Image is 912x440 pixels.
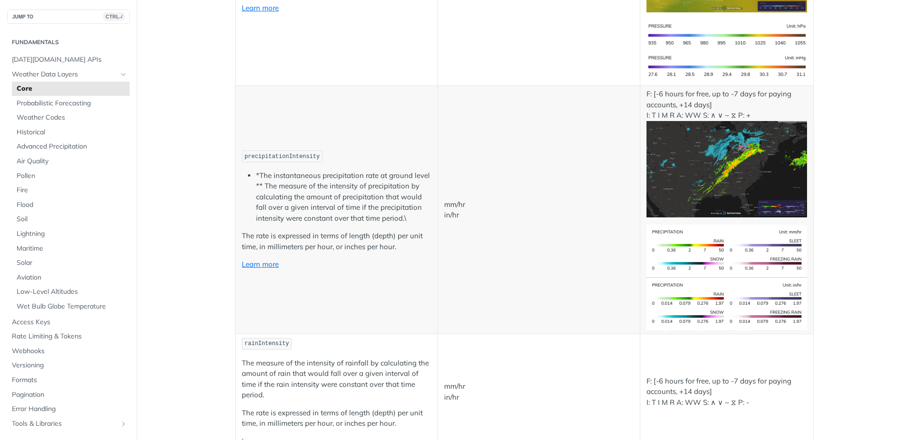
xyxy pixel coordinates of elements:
[12,404,127,414] span: Error Handling
[12,125,130,140] a: Historical
[17,84,127,94] span: Core
[120,420,127,428] button: Show subpages for Tools & Libraries
[7,38,130,47] h2: Fundamentals
[7,388,130,402] a: Pagination
[12,169,130,183] a: Pollen
[646,30,807,39] span: Expand image
[17,229,127,239] span: Lightning
[17,273,127,282] span: Aviation
[12,227,130,241] a: Lightning
[242,260,279,269] a: Learn more
[17,302,127,311] span: Wet Bulb Globe Temperature
[12,332,127,341] span: Rate Limiting & Tokens
[12,419,117,429] span: Tools & Libraries
[7,373,130,387] a: Formats
[12,256,130,270] a: Solar
[7,315,130,329] a: Access Keys
[12,346,127,356] span: Webhooks
[12,318,127,327] span: Access Keys
[646,225,807,278] img: precip-si
[646,376,807,408] p: F: [-6 hours for free, up to -7 days for paying accounts, +14 days] I: T I M R A: WW S: ∧ ∨ ~ ⧖ P: -
[7,344,130,358] a: Webhooks
[242,358,431,401] p: The measure of the intensity of rainfall by calculating the amount of rain that would fall over a...
[12,96,130,111] a: Probabilistic Forecasting
[12,285,130,299] a: Low-Level Altitudes
[7,329,130,344] a: Rate Limiting & Tokens
[7,402,130,416] a: Error Handling
[12,390,127,400] span: Pagination
[17,244,127,253] span: Maritime
[7,53,130,67] a: [DATE][DOMAIN_NAME] APIs
[12,361,127,370] span: Versioning
[17,287,127,297] span: Low-Level Altitudes
[12,242,130,256] a: Maritime
[646,19,807,51] img: pressure-si
[242,231,431,252] p: The rate is expressed in terms of length (depth) per unit time, in millimeters per hour, or inche...
[17,186,127,195] span: Fire
[12,154,130,169] a: Air Quality
[120,71,127,78] button: Hide subpages for Weather Data Layers
[12,82,130,96] a: Core
[12,140,130,154] a: Advanced Precipitation
[12,183,130,197] a: Fire
[444,199,634,221] p: mm/hr in/hr
[12,70,117,79] span: Weather Data Layers
[12,212,130,226] a: Soil
[12,271,130,285] a: Aviation
[17,171,127,181] span: Pollen
[7,358,130,373] a: Versioning
[7,67,130,82] a: Weather Data LayersHide subpages for Weather Data Layers
[12,198,130,212] a: Flood
[646,121,807,217] img: precip-si
[646,62,807,71] span: Expand image
[646,245,807,254] span: Expand image
[646,51,807,83] img: pressure-us
[256,170,431,224] li: *The instantaneous precipitation rate at ground level ** The measure of the intensity of precipit...
[17,142,127,151] span: Advanced Precipitation
[242,408,431,429] p: The rate is expressed in terms of length (depth) per unit time, in millimeters per hour, or inche...
[12,55,127,65] span: [DATE][DOMAIN_NAME] APIs
[646,278,807,331] img: precip-us
[12,375,127,385] span: Formats
[12,111,130,125] a: Weather Codes
[12,300,130,314] a: Wet Bulb Globe Temperature
[7,417,130,431] a: Tools & LibrariesShow subpages for Tools & Libraries
[17,157,127,166] span: Air Quality
[646,299,807,308] span: Expand image
[444,381,634,403] p: mm/hr in/hr
[17,113,127,122] span: Weather Codes
[17,128,127,137] span: Historical
[646,164,807,173] span: Expand image
[17,99,127,108] span: Probabilistic Forecasting
[104,13,124,20] span: CTRL-/
[242,3,279,12] a: Learn more
[17,258,127,268] span: Solar
[646,89,807,217] p: F: [-6 hours for free, up to -7 days for paying accounts, +14 days] I: T I M R A: WW S: ∧ ∨ ~ ⧖ P: +
[7,9,130,24] button: JUMP TOCTRL-/
[17,200,127,210] span: Flood
[17,215,127,224] span: Soil
[245,153,320,160] span: precipitationIntensity
[245,340,289,347] span: rainIntensity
